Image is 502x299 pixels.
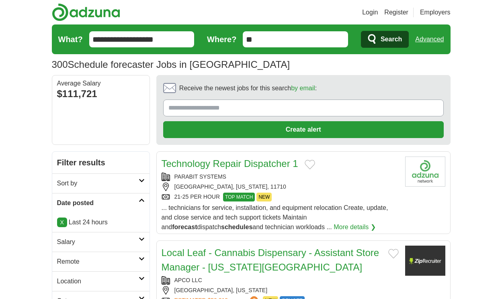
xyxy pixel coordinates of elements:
a: Date posted [52,193,150,213]
div: 21-25 PER HOUR [162,193,399,201]
a: Salary [52,232,150,252]
a: Sort by [52,173,150,193]
a: Remote [52,252,150,271]
p: Last 24 hours [57,218,145,227]
button: Add to favorite jobs [388,249,399,258]
h2: Remote [57,257,139,266]
h2: Filter results [52,152,150,173]
div: [GEOGRAPHIC_DATA], [US_STATE], 11710 [162,183,399,191]
h2: Salary [57,237,139,247]
a: Employers [420,8,451,17]
span: 300 [52,57,68,72]
strong: schedules [221,224,252,230]
a: Register [384,8,408,17]
div: PARABIT SYSTEMS [162,173,399,181]
div: $111,721 [57,87,145,101]
a: Login [362,8,378,17]
div: APCO LLC [162,276,399,285]
span: NEW [256,193,272,201]
h2: Sort by [57,179,139,188]
a: Location [52,271,150,291]
img: Adzuna logo [52,3,120,21]
a: Technology Repair Dispatcher 1 [162,158,298,169]
a: Local Leaf - Cannabis Dispensary - Assistant Store Manager - [US_STATE][GEOGRAPHIC_DATA] [162,247,379,273]
a: by email [291,85,315,92]
a: More details ❯ [334,222,376,232]
label: What? [58,33,83,45]
h2: Date posted [57,198,139,208]
h2: Location [57,277,139,286]
span: TOP MATCH [223,193,255,201]
img: Company logo [405,246,445,276]
h1: Schedule forecaster Jobs in [GEOGRAPHIC_DATA] [52,59,290,70]
button: Create alert [163,121,444,138]
a: Advanced [415,31,444,47]
button: Add to favorite jobs [305,160,315,169]
a: X [57,218,67,227]
span: Search [381,31,402,47]
strong: forecast [172,224,197,230]
div: [GEOGRAPHIC_DATA], [US_STATE] [162,286,399,295]
span: Receive the newest jobs for this search : [179,83,317,93]
label: Where? [207,33,236,45]
div: Average Salary [57,80,145,87]
button: Search [361,31,409,48]
img: Company logo [405,157,445,187]
span: ... technicians for service, installation, and equipment relocation Create, update, and close ser... [162,204,388,230]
